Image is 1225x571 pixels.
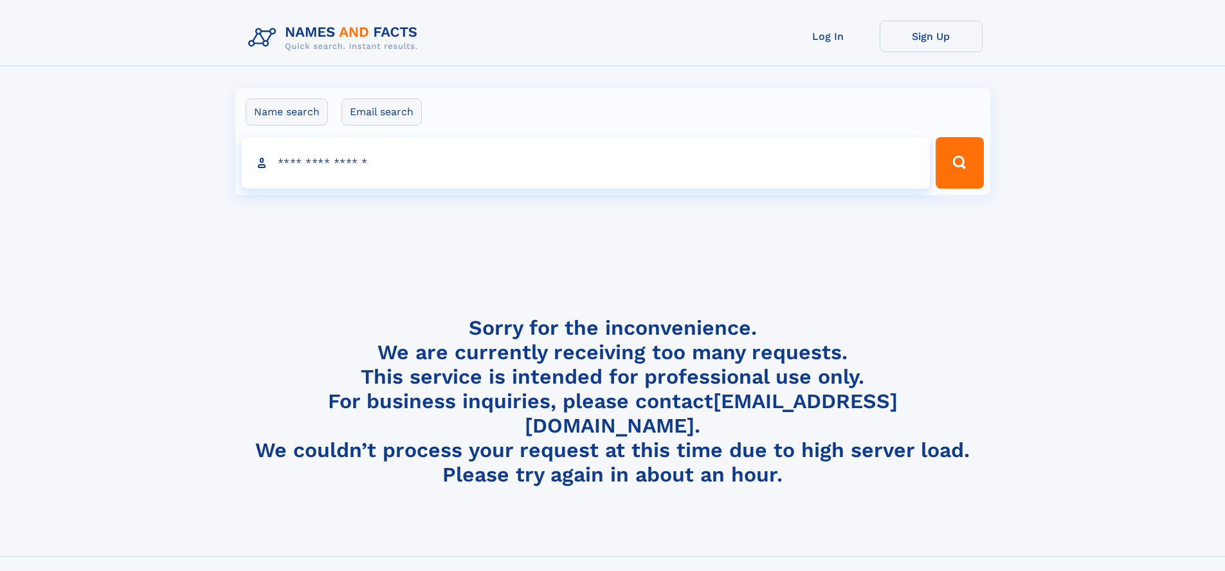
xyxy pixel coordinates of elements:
[880,21,983,52] a: Sign Up
[243,315,983,487] h4: Sorry for the inconvenience. We are currently receiving too many requests. This service is intend...
[936,137,983,189] button: Search Button
[242,137,930,189] input: search input
[246,98,328,126] label: Name search
[777,21,880,52] a: Log In
[243,21,428,55] img: Logo Names and Facts
[341,98,422,126] label: Email search
[525,389,898,438] a: [EMAIL_ADDRESS][DOMAIN_NAME]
